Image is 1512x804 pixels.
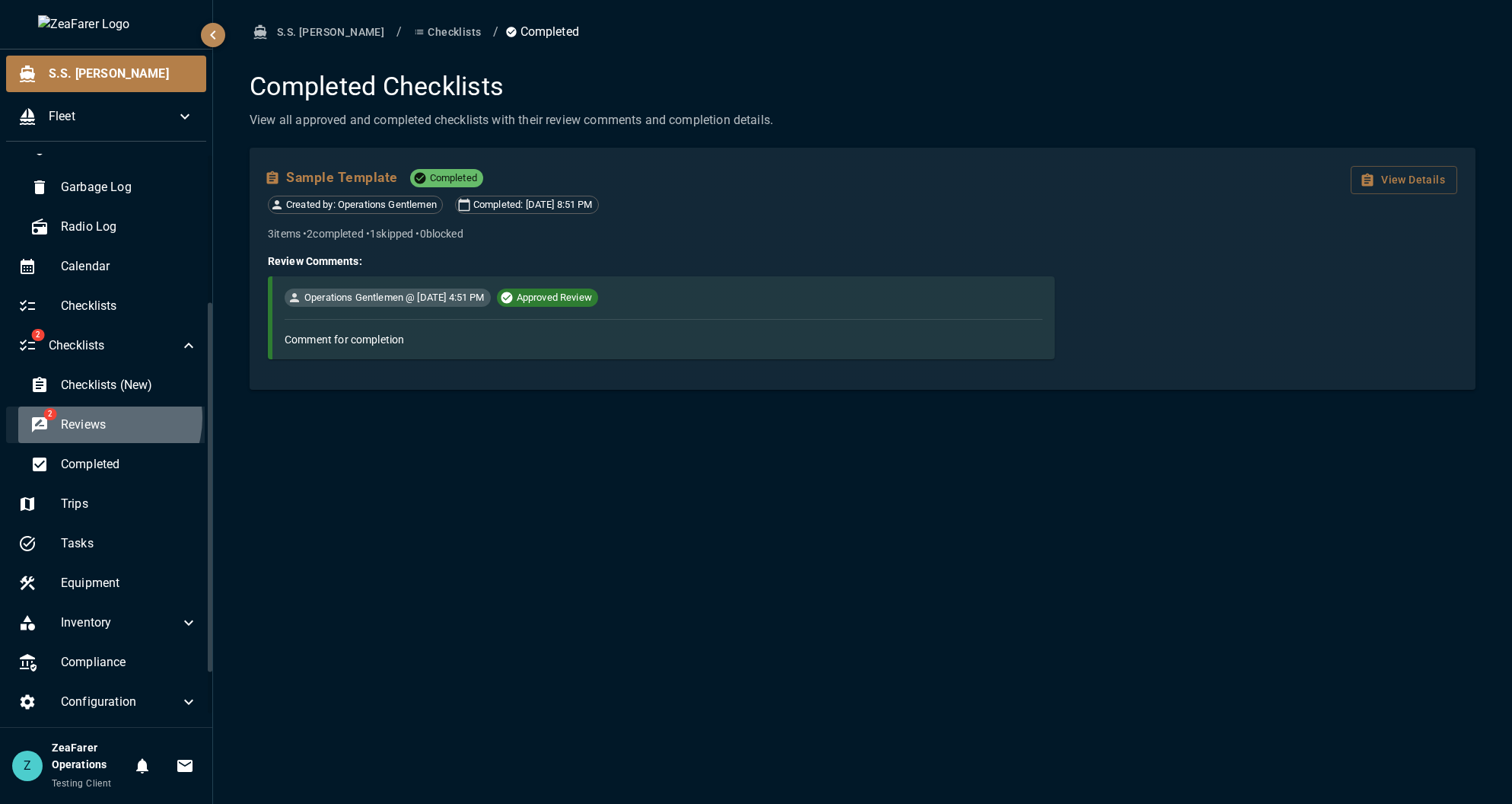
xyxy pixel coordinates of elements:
span: Checklists [49,337,180,355]
button: Checklists [408,18,487,46]
div: 2Reviews [18,407,210,443]
span: Checklists [61,297,198,315]
p: Comment for completion [285,332,1042,347]
div: Calendar [6,248,210,285]
div: Tasks [6,525,210,562]
span: Reviews [61,416,198,434]
div: Fleet [6,98,206,135]
p: 3 items • 2 completed • 1 skipped • 0 blocked [268,226,1055,241]
div: Completed [18,446,210,483]
p: Completed [505,23,579,41]
span: Garbage Log [61,178,198,196]
div: Configuration [6,684,210,720]
button: Invitations [170,751,200,781]
span: Tasks [61,534,198,553]
h6: ZeaFarer Operations [52,740,127,774]
li: / [396,23,402,41]
span: Completed: [DATE] 8:51 PM [468,197,598,212]
span: Completed [61,455,198,474]
div: Compliance [6,644,210,681]
span: Compliance [61,653,198,672]
div: 2Checklists [6,327,210,364]
span: Trips [61,495,198,513]
li: / [493,23,498,41]
button: S.S. [PERSON_NAME] [250,18,390,46]
div: Garbage Log [18,169,210,206]
span: Checklists (New) [61,376,198,394]
span: Fleet [49,107,176,126]
span: Equipment [61,574,198,592]
img: ZeaFarer Logo [38,15,175,33]
span: Configuration [61,693,180,711]
span: Created by: Operations Gentlemen [281,197,442,212]
span: S.S. [PERSON_NAME] [49,65,194,83]
span: Calendar [61,257,198,276]
span: Inventory [61,614,180,632]
h1: Completed Checklists [250,71,1475,103]
span: Radio Log [61,218,198,236]
span: Completed [424,171,483,186]
p: View all approved and completed checklists with their review comments and completion details. [250,111,1475,129]
button: Notifications [127,751,158,781]
span: Testing Client [52,778,112,789]
div: Z [12,751,43,781]
div: Equipment [6,565,210,601]
div: Radio Log [18,209,210,245]
div: Checklists (New) [18,367,210,404]
button: Sample Template [268,166,398,190]
h6: Review Comments: [268,254,1055,270]
button: View Details [1351,166,1457,194]
div: S.S. [PERSON_NAME] [6,56,206,92]
span: Operations Gentlemen @ [DATE] 4:51 PM [298,290,491,305]
span: 2 [31,329,44,341]
span: Approved Review [511,290,598,305]
div: Trips [6,486,210,522]
span: 2 [43,408,56,420]
div: Inventory [6,605,210,641]
div: Checklists [6,288,210,324]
